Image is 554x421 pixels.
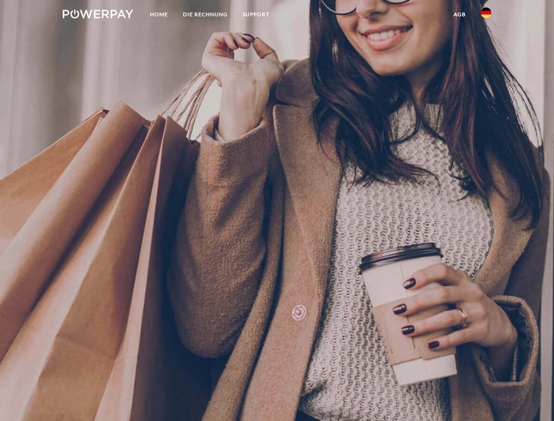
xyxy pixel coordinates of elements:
[481,7,491,18] img: de
[446,7,473,22] a: agb
[235,7,277,22] a: SUPPORT
[63,10,133,18] img: logo-powerpay-white.svg
[175,7,235,22] a: DIE RECHNUNG
[143,7,175,22] a: Home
